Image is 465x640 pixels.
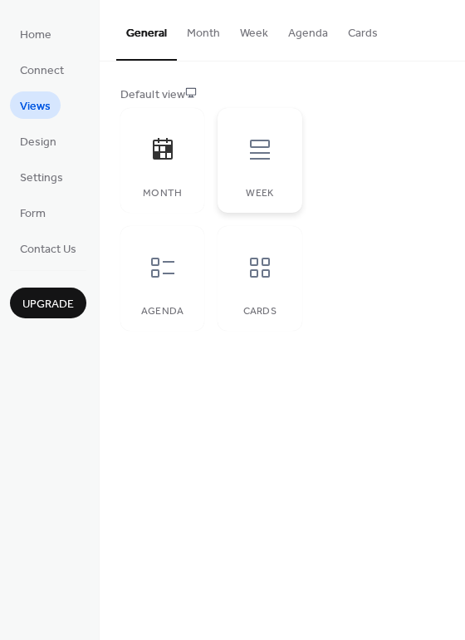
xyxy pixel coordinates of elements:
a: Design [10,127,66,155]
a: Contact Us [10,234,86,262]
a: Connect [10,56,74,83]
span: Connect [20,62,64,80]
a: Views [10,91,61,119]
div: Week [234,188,285,199]
div: Cards [234,306,285,318]
span: Form [20,205,46,223]
div: Agenda [137,306,188,318]
a: Settings [10,163,73,190]
span: Design [20,134,56,151]
span: Settings [20,170,63,187]
span: Home [20,27,51,44]
a: Form [10,199,56,226]
button: Upgrade [10,288,86,318]
span: Upgrade [22,296,74,313]
div: Month [137,188,188,199]
span: Views [20,98,51,116]
div: Default view [120,86,441,104]
span: Contact Us [20,241,76,258]
a: Home [10,20,61,47]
